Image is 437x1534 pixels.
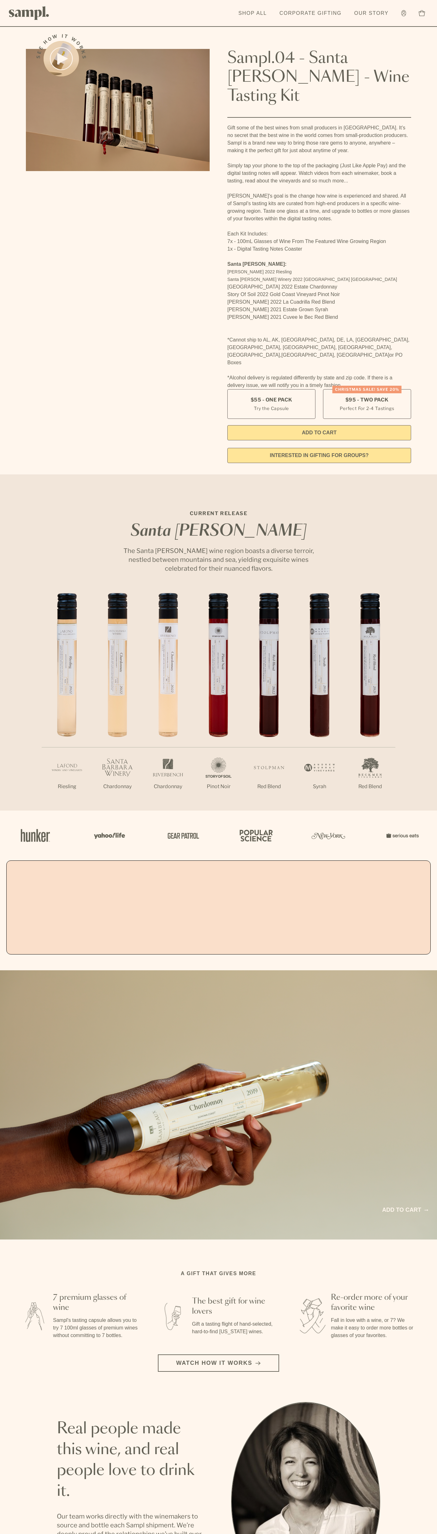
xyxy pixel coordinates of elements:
li: [PERSON_NAME] 2021 Cuvee le Bec Red Blend [227,313,411,321]
a: interested in gifting for groups? [227,448,411,463]
a: Add to cart [382,1206,428,1214]
img: Artboard_7_5b34974b-f019-449e-91fb-745f8d0877ee_x450.png [383,822,421,849]
span: [GEOGRAPHIC_DATA], [GEOGRAPHIC_DATA] [281,352,389,358]
h1: Sampl.04 - Santa [PERSON_NAME] - Wine Tasting Kit [227,49,411,106]
li: [PERSON_NAME] 2021 Estate Grown Syrah [227,306,411,313]
p: Chardonnay [143,783,193,790]
li: 6 / 7 [294,593,345,811]
li: 4 / 7 [193,593,244,811]
div: Gift some of the best wines from small producers in [GEOGRAPHIC_DATA]. It’s no secret that the be... [227,124,411,389]
p: Fall in love with a wine, or 7? We make it easy to order more bottles or glasses of your favorites. [331,1317,417,1339]
a: Shop All [235,6,270,20]
h2: Real people made this wine, and real people love to drink it. [57,1418,206,1502]
p: Sampl's tasting capsule allows you to try 7 100ml glasses of premium wines without committing to ... [53,1317,139,1339]
li: 2 / 7 [92,593,143,811]
a: Corporate Gifting [276,6,345,20]
p: Riesling [42,783,92,790]
span: $55 - One Pack [251,396,292,403]
span: , [280,352,281,358]
img: Sampl.04 - Santa Barbara - Wine Tasting Kit [26,49,210,171]
li: Story Of Soil 2022 Gold Coast Vineyard Pinot Noir [227,291,411,298]
p: Chardonnay [92,783,143,790]
a: Our Story [351,6,392,20]
p: Red Blend [244,783,294,790]
p: Pinot Noir [193,783,244,790]
li: 1 / 7 [42,593,92,811]
p: Syrah [294,783,345,790]
small: Perfect For 2-4 Tastings [340,405,394,412]
span: [PERSON_NAME] 2022 Riesling [227,269,292,274]
li: 7 / 7 [345,593,395,811]
strong: Santa [PERSON_NAME]: [227,261,287,267]
img: Artboard_3_0b291449-6e8c-4d07-b2c2-3f3601a19cd1_x450.png [309,822,347,849]
button: See how it works [44,41,79,76]
button: Watch how it works [158,1354,279,1372]
li: [PERSON_NAME] 2022 La Cuadrilla Red Blend [227,298,411,306]
button: Add to Cart [227,425,411,440]
li: [GEOGRAPHIC_DATA] 2022 Estate Chardonnay [227,283,411,291]
p: Red Blend [345,783,395,790]
h3: Re-order more of your favorite wine [331,1293,417,1313]
p: CURRENT RELEASE [117,510,320,517]
p: Gift a tasting flight of hand-selected, hard-to-find [US_STATE] wines. [192,1320,278,1335]
p: The Santa [PERSON_NAME] wine region boasts a diverse terroir, nestled between mountains and sea, ... [117,546,320,573]
img: Sampl logo [9,6,49,20]
img: Artboard_1_c8cd28af-0030-4af1-819c-248e302c7f06_x450.png [16,822,54,849]
em: Santa [PERSON_NAME] [130,524,307,539]
img: Artboard_6_04f9a106-072f-468a-bdd7-f11783b05722_x450.png [90,822,128,849]
h3: The best gift for wine lovers [192,1296,278,1317]
li: 3 / 7 [143,593,193,811]
img: Artboard_5_7fdae55a-36fd-43f7-8bfd-f74a06a2878e_x450.png [163,822,201,849]
h3: 7 premium glasses of wine [53,1293,139,1313]
li: 5 / 7 [244,593,294,811]
div: Christmas SALE! Save 20% [332,386,402,393]
small: Try the Capsule [254,405,289,412]
img: Artboard_4_28b4d326-c26e-48f9-9c80-911f17d6414e_x450.png [236,822,274,849]
span: Santa [PERSON_NAME] Winery 2022 [GEOGRAPHIC_DATA] [GEOGRAPHIC_DATA] [227,277,397,282]
span: $95 - Two Pack [345,396,389,403]
h2: A gift that gives more [181,1270,256,1277]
